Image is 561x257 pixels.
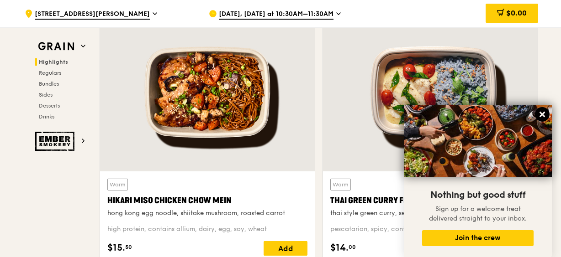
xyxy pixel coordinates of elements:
[330,209,530,218] div: thai style green curry, seared dory, butterfly blue pea rice
[39,113,54,120] span: Drinks
[404,105,552,177] img: DSC07876-Edit02-Large.jpeg
[35,10,150,20] span: [STREET_ADDRESS][PERSON_NAME]
[330,194,530,207] div: Thai Green Curry Fish
[39,92,53,98] span: Sides
[39,59,68,65] span: Highlights
[35,132,77,151] img: Ember Smokery web logo
[430,190,525,200] span: Nothing but good stuff
[39,81,59,87] span: Bundles
[330,225,530,234] div: pescatarian, spicy, contains allium, dairy, shellfish, soy, wheat
[39,70,61,76] span: Regulars
[39,103,60,109] span: Desserts
[125,243,132,251] span: 50
[107,241,125,255] span: $15.
[349,243,356,251] span: 00
[107,209,307,218] div: hong kong egg noodle, shiitake mushroom, roasted carrot
[264,241,307,256] div: Add
[35,38,77,55] img: Grain web logo
[107,179,128,190] div: Warm
[107,194,307,207] div: Hikari Miso Chicken Chow Mein
[107,225,307,234] div: high protein, contains allium, dairy, egg, soy, wheat
[506,9,527,17] span: $0.00
[422,230,534,246] button: Join the crew
[330,179,351,190] div: Warm
[219,10,333,20] span: [DATE], [DATE] at 10:30AM–11:30AM
[535,107,550,122] button: Close
[429,205,527,222] span: Sign up for a welcome treat delivered straight to your inbox.
[330,241,349,255] span: $14.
